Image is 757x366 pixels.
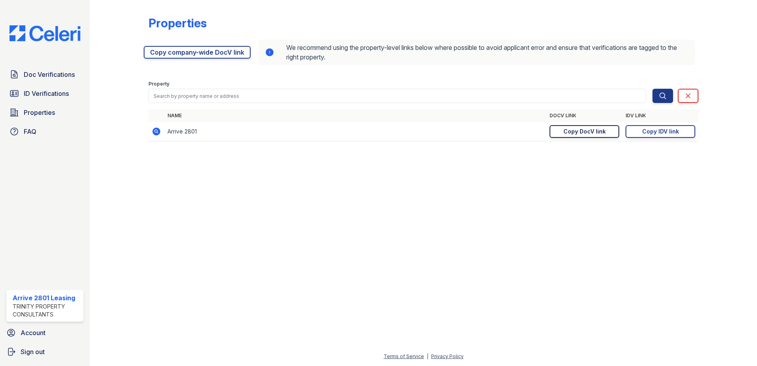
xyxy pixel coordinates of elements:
div: Trinity Property Consultants [13,303,80,318]
td: Arrive 2801 [164,122,546,141]
span: Sign out [21,347,45,356]
a: Account [3,325,87,341]
a: Copy company-wide DocV link [144,46,251,59]
a: Copy DocV link [550,125,619,138]
th: Name [164,109,546,122]
th: IDV Link [622,109,698,122]
label: Property [148,81,169,87]
span: FAQ [24,127,36,136]
input: Search by property name or address [148,89,646,103]
a: ID Verifications [6,86,84,101]
a: Terms of Service [384,353,424,359]
span: Properties [24,108,55,117]
span: Doc Verifications [24,70,75,79]
a: Doc Verifications [6,67,84,82]
div: Arrive 2801 Leasing [13,293,80,303]
div: Properties [148,16,207,30]
div: Copy IDV link [642,128,679,135]
a: Sign out [3,344,87,360]
span: Account [21,328,46,337]
a: Copy IDV link [626,125,695,138]
img: CE_Logo_Blue-a8612792a0a2168367f1c8372b55b34899dd931a85d93a1a3d3e32e68fde9ad4.png [3,25,87,41]
a: Privacy Policy [431,353,464,359]
div: Copy DocV link [563,128,606,135]
div: | [427,353,428,359]
a: Properties [6,105,84,120]
span: ID Verifications [24,89,69,98]
th: DocV Link [546,109,622,122]
div: We recommend using the property-level links below where possible to avoid applicant error and ens... [259,40,695,65]
a: FAQ [6,124,84,139]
